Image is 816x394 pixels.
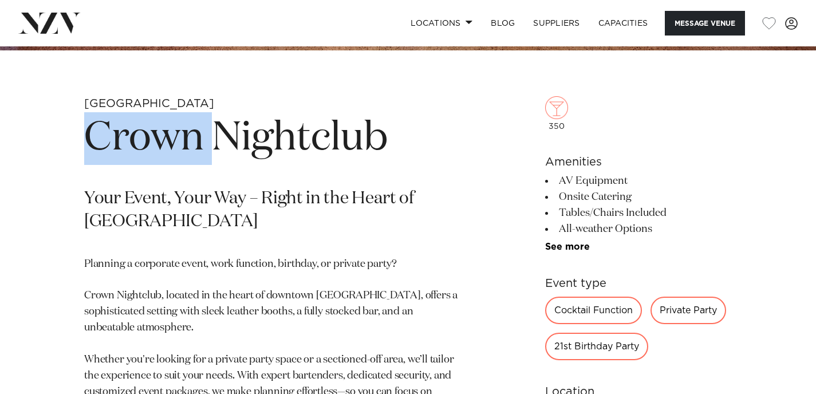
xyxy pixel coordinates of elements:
[545,205,732,221] li: Tables/Chairs Included
[84,112,464,165] h1: Crown Nightclub
[545,153,732,171] h6: Amenities
[84,98,214,109] small: [GEOGRAPHIC_DATA]
[18,13,81,33] img: nzv-logo.png
[401,11,482,36] a: Locations
[545,189,732,205] li: Onsite Catering
[545,275,732,292] h6: Event type
[545,333,648,360] div: 21st Birthday Party
[665,11,745,36] button: Message Venue
[482,11,524,36] a: BLOG
[589,11,657,36] a: Capacities
[545,173,732,189] li: AV Equipment
[524,11,589,36] a: SUPPLIERS
[545,96,568,131] div: 350
[545,96,568,119] img: cocktail.png
[545,297,642,324] div: Cocktail Function
[651,297,726,324] div: Private Party
[545,221,732,237] li: All-weather Options
[84,188,464,234] p: Your Event, Your Way – Right in the Heart of [GEOGRAPHIC_DATA]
